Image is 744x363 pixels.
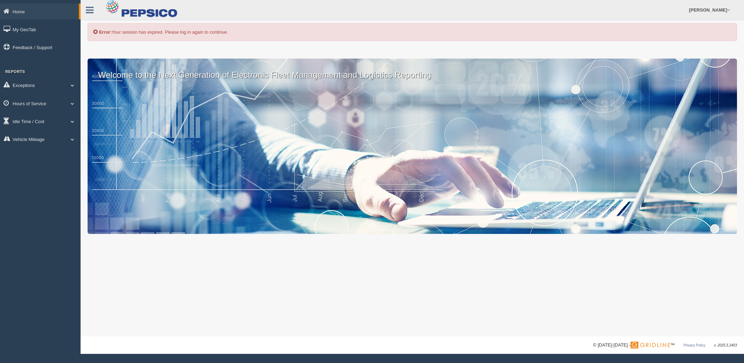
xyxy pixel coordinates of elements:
span: v. 2025.5.2403 [714,343,737,347]
div: Your session has expired. Please log in again to continue. [88,23,737,41]
a: Privacy Policy [683,343,705,347]
div: © [DATE]-[DATE] - ™ [593,342,737,349]
img: Gridline [631,342,670,349]
b: Error: [99,29,112,35]
p: Welcome to the Next Generation of Electronic Fleet Management and Logistics Reporting [88,59,737,81]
